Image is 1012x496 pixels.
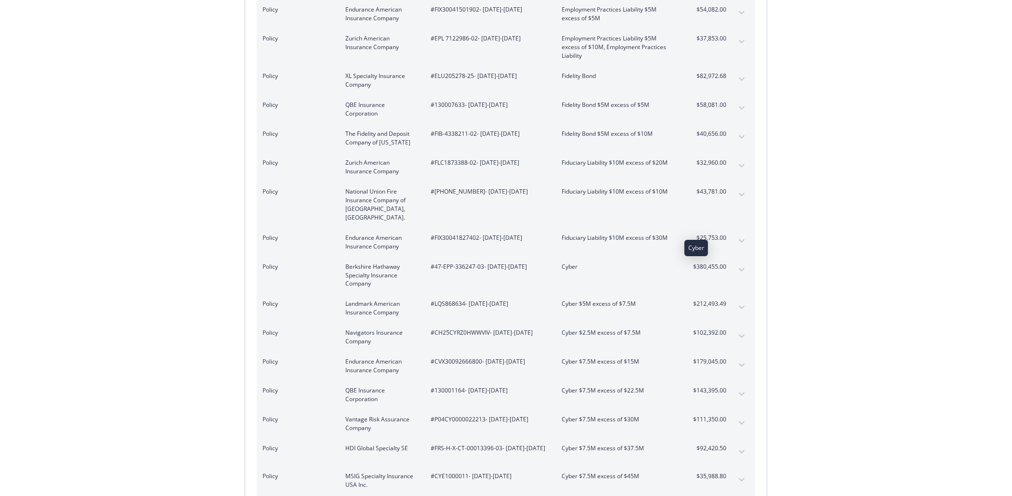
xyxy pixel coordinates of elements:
[562,101,675,109] span: Fidelity Bond $5M excess of $5M
[562,158,675,167] span: Fiduciary Liability $10M excess of $20M
[562,130,675,138] span: Fidelity Bond $5M excess of $10M
[257,323,755,352] div: PolicyNavigators Insurance Company#CH25CYRZ0HWWVIV- [DATE]-[DATE]Cyber $2.5M excess of $7.5M$102,...
[431,234,546,242] span: #FIX30041827402 - [DATE]-[DATE]
[257,28,755,66] div: PolicyZurich American Insurance Company#EPL 7122986-02- [DATE]-[DATE]Employment Practices Liabili...
[734,358,749,373] button: expand content
[431,444,546,453] span: #FRS-H-X-CT-00013396-03 - [DATE]-[DATE]
[562,34,675,60] span: Employment Practices Liability $5M excess of $10M, Employment Practices Liability
[734,300,749,315] button: expand content
[562,416,675,424] span: Cyber $7.5M excess of $30M
[257,124,755,153] div: PolicyThe Fidelity and Deposit Company of [US_STATE]#FIB-4338211-02- [DATE]-[DATE]Fidelity Bond $...
[257,410,755,439] div: PolicyVantage Risk Assurance Company#P04CY0000022213- [DATE]-[DATE]Cyber $7.5M excess of $30M$111...
[562,358,675,366] span: Cyber $7.5M excess of $15M
[734,72,749,87] button: expand content
[345,101,415,118] span: QBE Insurance Corporation
[345,358,415,375] span: Endurance American Insurance Company
[562,300,675,309] span: Cyber $5M excess of $7.5M
[345,300,415,317] span: Landmark American Insurance Company
[734,5,749,21] button: expand content
[690,158,726,167] span: $32,960.00
[345,158,415,176] span: Zurich American Insurance Company
[257,294,755,323] div: PolicyLandmark American Insurance Company#LQS868634- [DATE]-[DATE]Cyber $5M excess of $7.5M$212,4...
[345,34,415,52] span: Zurich American Insurance Company
[690,472,726,481] span: $35,988.80
[562,234,675,242] span: Fiduciary Liability $10M excess of $30M
[562,187,675,196] span: Fiduciary Liability $10M excess of $10M
[263,72,330,80] span: Policy
[690,262,726,271] span: $380,455.00
[562,262,675,271] span: Cyber
[690,187,726,196] span: $43,781.00
[562,444,675,453] span: Cyber $7.5M excess of $37.5M
[345,234,415,251] span: Endurance American Insurance Company
[562,387,675,395] span: Cyber $7.5M excess of $22.5M
[690,444,726,453] span: $92,420.50
[734,416,749,431] button: expand content
[431,72,546,80] span: #ELU205278-25 - [DATE]-[DATE]
[734,130,749,145] button: expand content
[257,182,755,228] div: PolicyNational Union Fire Insurance Company of [GEOGRAPHIC_DATA], [GEOGRAPHIC_DATA].#[PHONE_NUMBE...
[263,130,330,138] span: Policy
[345,387,415,404] span: QBE Insurance Corporation
[345,72,415,89] span: XL Specialty Insurance Company
[690,101,726,109] span: $58,081.00
[263,234,330,242] span: Policy
[345,262,415,288] span: Berkshire Hathaway Specialty Insurance Company
[345,416,415,433] span: Vantage Risk Assurance Company
[562,329,675,338] span: Cyber $2.5M excess of $7.5M
[431,329,546,338] span: #CH25CYRZ0HWWVIV - [DATE]-[DATE]
[345,472,415,490] span: MSIG Specialty Insurance USA Inc.
[690,234,726,242] span: $25,753.00
[734,262,749,278] button: expand content
[263,187,330,196] span: Policy
[431,187,546,196] span: #[PHONE_NUMBER] - [DATE]-[DATE]
[257,228,755,257] div: PolicyEndurance American Insurance Company#FIX30041827402- [DATE]-[DATE]Fiduciary Liability $10M ...
[734,472,749,488] button: expand content
[734,387,749,402] button: expand content
[263,101,330,109] span: Policy
[345,5,415,23] span: Endurance American Insurance Company
[263,262,330,271] span: Policy
[263,329,330,338] span: Policy
[431,300,546,309] span: #LQS868634 - [DATE]-[DATE]
[431,472,546,481] span: #CYE1000011 - [DATE]-[DATE]
[345,187,415,222] span: National Union Fire Insurance Company of [GEOGRAPHIC_DATA], [GEOGRAPHIC_DATA].
[690,72,726,80] span: $82,972.68
[734,444,749,460] button: expand content
[345,130,415,147] span: The Fidelity and Deposit Company of [US_STATE]
[257,439,755,467] div: PolicyHDI Global Specialty SE#FRS-H-X-CT-00013396-03- [DATE]-[DATE]Cyber $7.5M excess of $37.5M$9...
[263,387,330,395] span: Policy
[263,300,330,309] span: Policy
[263,158,330,167] span: Policy
[690,329,726,338] span: $102,392.00
[257,257,755,294] div: PolicyBerkshire Hathaway Specialty Insurance Company#47-EPP-336247-03- [DATE]-[DATE]Cyber$380,455...
[345,329,415,346] span: Navigators Insurance Company
[690,358,726,366] span: $179,045.00
[690,34,726,43] span: $37,853.00
[690,300,726,309] span: $212,493.49
[263,5,330,14] span: Policy
[562,472,675,481] span: Cyber $7.5M excess of $45M
[431,387,546,395] span: #130001164 - [DATE]-[DATE]
[257,467,755,496] div: PolicyMSIG Specialty Insurance USA Inc.#CYE1000011- [DATE]-[DATE]Cyber $7.5M excess of $45M$35,98...
[263,444,330,453] span: Policy
[431,262,546,271] span: #47-EPP-336247-03 - [DATE]-[DATE]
